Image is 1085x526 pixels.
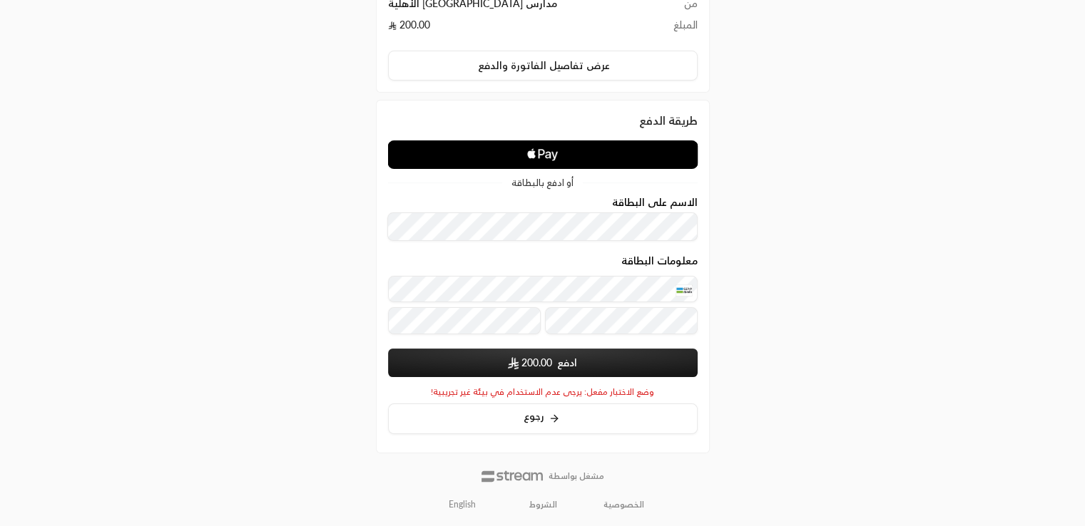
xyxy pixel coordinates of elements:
input: بطاقة ائتمانية [388,276,698,303]
p: مشغل بواسطة [549,470,604,482]
input: تاريخ الانتهاء [388,307,541,334]
button: رجوع [388,403,698,434]
td: المبلغ [658,18,697,39]
img: SAR [508,357,519,369]
button: ادفع SAR200.00 [388,349,698,377]
span: وضع الاختبار مفعل: يرجى عدم الاستخدام في بيئة غير تجريبية! [431,386,654,398]
label: الاسم على البطاقة [612,197,698,208]
a: English [441,493,484,516]
span: 200.00 [521,356,552,370]
span: رجوع [524,410,544,422]
td: 200.00 [388,18,659,39]
div: الاسم على البطاقة [388,197,698,242]
span: أو ادفع بالبطاقة [511,178,574,187]
div: معلومات البطاقة [388,255,698,339]
a: الخصوصية [603,499,644,510]
img: MADA [676,284,693,296]
button: عرض تفاصيل الفاتورة والدفع [388,51,698,81]
div: طريقة الدفع [388,112,698,129]
legend: معلومات البطاقة [388,255,698,267]
input: رمز التحقق CVC [545,307,698,334]
a: الشروط [529,499,557,510]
